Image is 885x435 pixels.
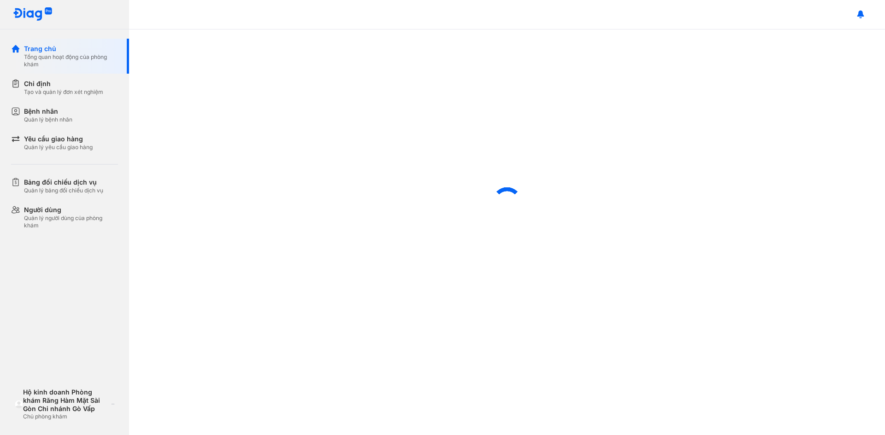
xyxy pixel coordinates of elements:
[24,53,118,68] div: Tổng quan hoạt động của phòng khám
[24,205,118,215] div: Người dùng
[24,178,103,187] div: Bảng đối chiếu dịch vụ
[24,187,103,194] div: Quản lý bảng đối chiếu dịch vụ
[23,388,108,413] div: Hộ kinh doanh Phòng khám Răng Hàm Mặt Sài Gòn Chi nhánh Gò Vấp
[24,215,118,229] div: Quản lý người dùng của phòng khám
[24,79,103,88] div: Chỉ định
[24,88,103,96] div: Tạo và quản lý đơn xét nghiệm
[24,134,93,144] div: Yêu cầu giao hàng
[24,144,93,151] div: Quản lý yêu cầu giao hàng
[15,400,23,408] img: logo
[13,7,53,22] img: logo
[24,44,118,53] div: Trang chủ
[23,413,108,420] div: Chủ phòng khám
[24,116,72,123] div: Quản lý bệnh nhân
[24,107,72,116] div: Bệnh nhân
